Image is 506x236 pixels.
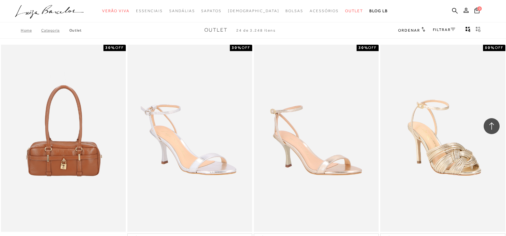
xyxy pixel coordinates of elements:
button: 0 [472,7,481,16]
strong: 30% [359,45,368,50]
span: Acessórios [310,9,339,13]
a: noSubCategoriesText [345,5,363,17]
button: Mostrar 4 produtos por linha [464,26,472,34]
span: OFF [368,45,377,50]
button: gridText6Desc [474,26,483,34]
a: Categoria [41,28,69,33]
a: noSubCategoriesText [169,5,195,17]
span: Verão Viva [102,9,130,13]
a: noSubCategoriesText [228,5,279,17]
span: Essenciais [136,9,163,13]
a: noSubCategoriesText [310,5,339,17]
a: BLOG LB [369,5,388,17]
strong: 30% [232,45,242,50]
span: Sandálias [169,9,195,13]
img: SANDÁLIA DE TIRAS FINAS METALIZADA PRATA E SALTO ALTO FINO [128,46,252,231]
strong: 50% [485,45,495,50]
span: Outlet [204,27,228,33]
a: noSubCategoriesText [285,5,303,17]
a: SANDÁLIA DE TIRAS FINAS METALIZADA DOURADA E SALTO ALTO FINO SANDÁLIA DE TIRAS FINAS METALIZADA D... [254,46,378,231]
span: Bolsas [285,9,303,13]
span: Ordenar [398,28,420,33]
span: Sapatos [201,9,221,13]
span: OFF [495,45,503,50]
span: OFF [242,45,250,50]
a: Outlet [69,28,82,33]
span: BLOG LB [369,9,388,13]
a: noSubCategoriesText [201,5,221,17]
span: OFF [115,45,124,50]
a: noSubCategoriesText [102,5,130,17]
span: 24 de 3.248 itens [236,28,276,33]
a: Home [21,28,41,33]
img: SANDÁLIA DE TIRAS FINAS METALIZADA DOURADA E SALTO ALTO FINO [254,46,378,231]
a: noSubCategoriesText [136,5,163,17]
span: Outlet [345,9,363,13]
span: [DEMOGRAPHIC_DATA] [228,9,279,13]
a: BOLSA RETANGULAR COM ALÇAS ALONGADAS EM COURO CARAMELO MÉDIA BOLSA RETANGULAR COM ALÇAS ALONGADAS... [2,46,125,231]
img: SANDÁLIA SALTO ALTO MULTITIRAS ROLOTÊ DOURADO [381,46,504,231]
img: BOLSA RETANGULAR COM ALÇAS ALONGADAS EM COURO CARAMELO MÉDIA [2,46,125,231]
a: FILTRAR [433,27,455,32]
a: SANDÁLIA SALTO ALTO MULTITIRAS ROLOTÊ DOURADO SANDÁLIA SALTO ALTO MULTITIRAS ROLOTÊ DOURADO [381,46,504,231]
span: 0 [477,6,482,11]
strong: 30% [105,45,115,50]
a: SANDÁLIA DE TIRAS FINAS METALIZADA PRATA E SALTO ALTO FINO SANDÁLIA DE TIRAS FINAS METALIZADA PRA... [128,46,252,231]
